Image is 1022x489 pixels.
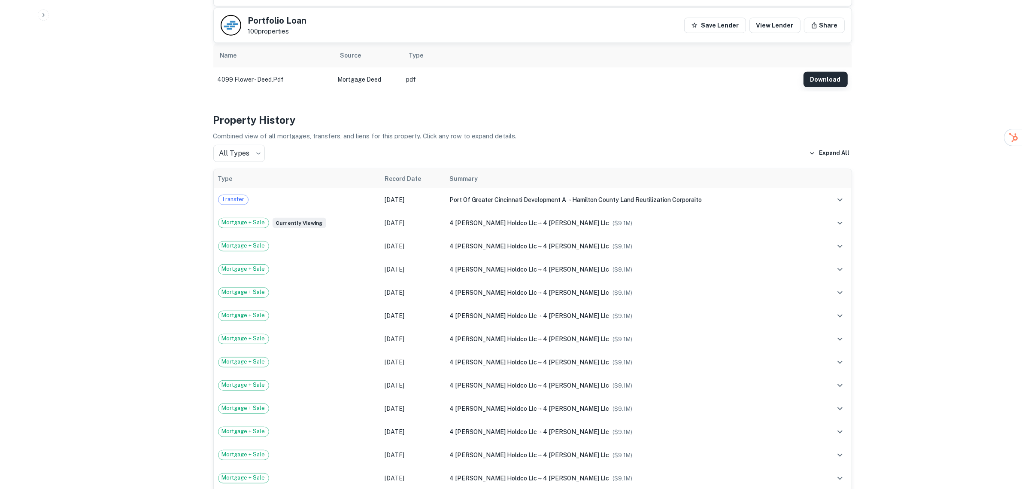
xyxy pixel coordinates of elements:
[979,420,1022,461] iframe: Chat Widget
[449,243,537,250] span: 4 [PERSON_NAME] holdco llc
[543,312,609,319] span: 4 [PERSON_NAME] llc
[218,241,269,250] span: Mortgage + Sale
[220,50,237,61] div: Name
[543,382,609,389] span: 4 [PERSON_NAME] llc
[213,112,852,128] h4: Property History
[807,147,852,160] button: Expand All
[449,382,537,389] span: 4 [PERSON_NAME] holdco llc
[613,290,632,296] span: ($ 9.1M )
[213,131,852,141] p: Combined view of all mortgages, transfers, and liens for this property. Click any row to expand d...
[449,334,814,344] div: →
[449,196,566,203] span: port of greater cincinnati development a
[833,401,847,416] button: expand row
[804,18,845,33] button: Share
[833,193,847,207] button: expand row
[804,72,848,87] button: Download
[218,218,269,227] span: Mortgage + Sale
[334,43,402,67] th: Source
[449,475,537,482] span: 4 [PERSON_NAME] holdco llc
[449,358,814,367] div: →
[572,196,702,203] span: hamilton county land reutilization corporaito
[402,67,799,92] td: pdf
[613,452,632,458] span: ($ 9.1M )
[218,358,269,366] span: Mortgage + Sale
[449,241,814,251] div: →
[449,288,814,297] div: →
[543,243,609,250] span: 4 [PERSON_NAME] llc
[218,450,269,459] span: Mortgage + Sale
[449,336,537,342] span: 4 [PERSON_NAME] holdco llc
[381,304,445,327] td: [DATE]
[543,289,609,296] span: 4 [PERSON_NAME] llc
[214,169,381,188] th: Type
[543,336,609,342] span: 4 [PERSON_NAME] llc
[218,334,269,343] span: Mortgage + Sale
[613,313,632,319] span: ($ 9.1M )
[381,235,445,258] td: [DATE]
[218,288,269,296] span: Mortgage + Sale
[381,374,445,397] td: [DATE]
[749,18,801,33] a: View Lender
[218,195,248,204] span: Transfer
[381,169,445,188] th: Record Date
[213,145,265,162] div: All Types
[833,262,847,277] button: expand row
[248,16,307,25] h5: Portfolio Loan
[833,471,847,486] button: expand row
[613,220,632,226] span: ($ 9.1M )
[248,28,307,35] p: 100 properties
[218,474,269,482] span: Mortgage + Sale
[213,43,852,92] div: scrollable content
[449,452,537,458] span: 4 [PERSON_NAME] holdco llc
[449,220,537,226] span: 4 [PERSON_NAME] holdco llc
[449,265,814,274] div: →
[543,452,609,458] span: 4 [PERSON_NAME] llc
[543,220,609,226] span: 4 [PERSON_NAME] llc
[213,67,334,92] td: 4099 flower - deed.pdf
[833,332,847,346] button: expand row
[381,351,445,374] td: [DATE]
[833,355,847,370] button: expand row
[833,216,847,230] button: expand row
[273,218,326,228] span: Currently viewing
[449,359,537,366] span: 4 [PERSON_NAME] holdco llc
[218,265,269,273] span: Mortgage + Sale
[613,429,632,435] span: ($ 9.1M )
[381,188,445,211] td: [DATE]
[543,428,609,435] span: 4 [PERSON_NAME] llc
[833,309,847,323] button: expand row
[833,448,847,462] button: expand row
[613,406,632,412] span: ($ 9.1M )
[449,195,814,205] div: →
[218,381,269,389] span: Mortgage + Sale
[613,243,632,250] span: ($ 9.1M )
[381,397,445,420] td: [DATE]
[449,266,537,273] span: 4 [PERSON_NAME] holdco llc
[543,475,609,482] span: 4 [PERSON_NAME] llc
[543,359,609,366] span: 4 [PERSON_NAME] llc
[381,420,445,443] td: [DATE]
[213,43,334,67] th: Name
[684,18,746,33] button: Save Lender
[449,474,814,483] div: →
[449,311,814,321] div: →
[381,281,445,304] td: [DATE]
[449,428,537,435] span: 4 [PERSON_NAME] holdco llc
[381,258,445,281] td: [DATE]
[218,311,269,320] span: Mortgage + Sale
[613,475,632,482] span: ($ 9.1M )
[833,425,847,439] button: expand row
[381,443,445,467] td: [DATE]
[613,382,632,389] span: ($ 9.1M )
[833,285,847,300] button: expand row
[833,378,847,393] button: expand row
[334,67,402,92] td: Mortgage Deed
[449,312,537,319] span: 4 [PERSON_NAME] holdco llc
[613,336,632,342] span: ($ 9.1M )
[543,405,609,412] span: 4 [PERSON_NAME] llc
[340,50,361,61] div: Source
[613,359,632,366] span: ($ 9.1M )
[449,405,537,412] span: 4 [PERSON_NAME] holdco llc
[449,218,814,228] div: →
